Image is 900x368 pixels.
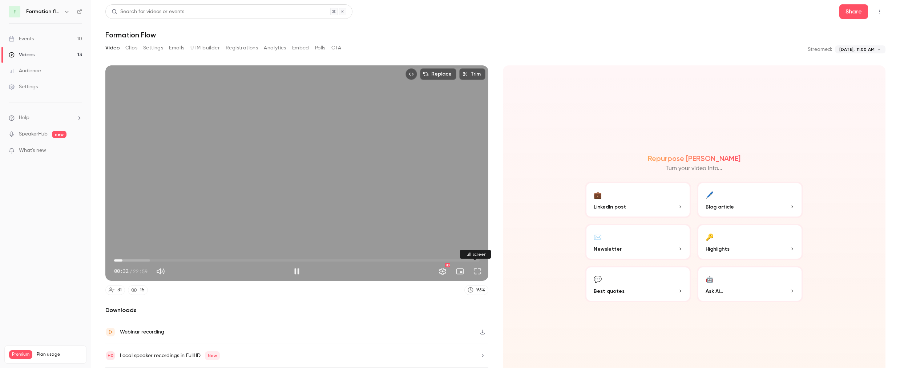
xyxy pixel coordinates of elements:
button: CTA [331,42,341,54]
div: 🖊️ [706,189,714,200]
button: 🔑Highlights [697,224,803,260]
button: Mute [153,264,168,279]
div: Settings [9,83,38,90]
span: F [13,8,16,16]
li: help-dropdown-opener [9,114,82,122]
span: [DATE], [839,46,855,53]
div: 15 [140,286,145,294]
button: Replace [420,68,456,80]
button: 💬Best quotes [585,266,691,302]
span: Help [19,114,29,122]
h2: Downloads [105,306,488,315]
button: Embed video [405,68,417,80]
button: UTM builder [190,42,220,54]
span: LinkedIn post [594,203,626,211]
button: Embed [292,42,309,54]
span: Newsletter [594,245,622,253]
div: HD [445,263,450,267]
div: 🤖 [706,273,714,284]
div: ✉️ [594,231,602,242]
div: Audience [9,67,41,74]
button: Full screen [470,264,485,279]
h2: Repurpose [PERSON_NAME] [648,154,740,163]
div: 31 [117,286,122,294]
button: ✉️Newsletter [585,224,691,260]
button: Trim [459,68,485,80]
div: Videos [9,51,35,58]
button: Registrations [226,42,258,54]
div: 🔑 [706,231,714,242]
span: new [52,131,66,138]
button: 🤖Ask Ai... [697,266,803,302]
span: Ask Ai... [706,287,723,295]
div: 93 % [476,286,485,294]
div: 💼 [594,189,602,200]
p: Turn your video into... [666,164,722,173]
span: 00:32 [114,267,129,275]
div: Webinar recording [120,328,164,336]
div: Local speaker recordings in FullHD [120,351,220,360]
div: 00:32 [114,267,148,275]
span: 11:00 AM [857,46,875,53]
a: 31 [105,285,125,295]
button: Settings [143,42,163,54]
span: Highlights [706,245,730,253]
button: Video [105,42,120,54]
span: 22:59 [133,267,148,275]
h6: Formation flow [26,8,61,15]
button: Pause [290,264,304,279]
button: Emails [169,42,184,54]
button: Share [839,4,868,19]
span: New [205,351,220,360]
p: Streamed: [808,46,832,53]
button: Top Bar Actions [874,6,885,17]
div: 💬 [594,273,602,284]
button: 🖊️Blog article [697,182,803,218]
button: Clips [125,42,137,54]
span: What's new [19,147,46,154]
span: Best quotes [594,287,625,295]
button: Turn on miniplayer [453,264,467,279]
button: Settings [435,264,450,279]
a: 15 [128,285,148,295]
a: 93% [464,285,488,295]
div: Full screen [460,250,491,259]
button: 💼LinkedIn post [585,182,691,218]
span: / [129,267,132,275]
span: Plan usage [37,352,82,357]
a: SpeakerHub [19,130,48,138]
div: Events [9,35,34,43]
span: Blog article [706,203,734,211]
button: Polls [315,42,326,54]
h1: Formation Flow [105,31,885,39]
iframe: Noticeable Trigger [73,147,82,154]
div: Search for videos or events [112,8,184,16]
span: Premium [9,350,32,359]
button: Analytics [264,42,286,54]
